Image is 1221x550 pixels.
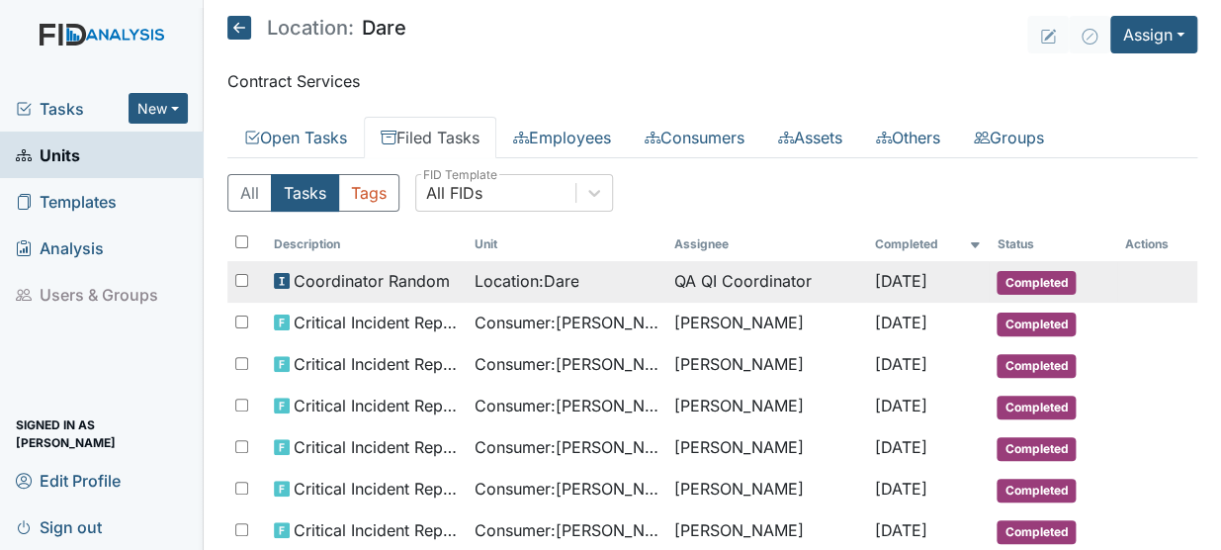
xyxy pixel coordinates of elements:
[474,352,657,376] span: Consumer : [PERSON_NAME]
[16,418,188,449] span: Signed in as [PERSON_NAME]
[474,477,657,501] span: Consumer : [PERSON_NAME]
[338,174,399,212] button: Tags
[666,344,866,386] td: [PERSON_NAME]
[666,427,866,469] td: [PERSON_NAME]
[294,477,458,501] span: Critical Incident Report
[874,354,926,374] span: [DATE]
[16,139,80,170] span: Units
[997,437,1076,461] span: Completed
[1110,16,1197,53] button: Assign
[426,181,482,205] div: All FIDs
[267,18,354,38] span: Location:
[474,435,657,459] span: Consumer : [PERSON_NAME]
[997,396,1076,419] span: Completed
[129,93,188,124] button: New
[16,511,102,542] span: Sign out
[859,117,957,158] a: Others
[874,437,926,457] span: [DATE]
[997,313,1076,336] span: Completed
[474,311,657,334] span: Consumer : [PERSON_NAME]
[227,117,364,158] a: Open Tasks
[294,435,458,459] span: Critical Incident Report
[997,271,1076,295] span: Completed
[874,313,926,332] span: [DATE]
[294,352,458,376] span: Critical Incident Report
[997,479,1076,503] span: Completed
[364,117,496,158] a: Filed Tasks
[989,228,1117,261] th: Toggle SortBy
[227,174,399,212] div: Type filter
[294,311,458,334] span: Critical Incident Report
[227,174,272,212] button: All
[227,69,1197,93] p: Contract Services
[466,228,665,261] th: Toggle SortBy
[666,303,866,344] td: [PERSON_NAME]
[16,465,121,496] span: Edit Profile
[16,97,129,121] a: Tasks
[496,117,628,158] a: Employees
[666,261,866,303] td: QA QI Coordinator
[666,228,866,261] th: Assignee
[1117,228,1197,261] th: Actions
[266,228,466,261] th: Toggle SortBy
[628,117,761,158] a: Consumers
[227,16,406,40] h5: Dare
[474,394,657,417] span: Consumer : [PERSON_NAME]
[16,232,104,263] span: Analysis
[866,228,989,261] th: Toggle SortBy
[874,396,926,415] span: [DATE]
[474,269,578,293] span: Location : Dare
[874,271,926,291] span: [DATE]
[294,518,458,542] span: Critical Incident Report
[235,235,248,248] input: Toggle All Rows Selected
[761,117,859,158] a: Assets
[666,386,866,427] td: [PERSON_NAME]
[997,354,1076,378] span: Completed
[957,117,1061,158] a: Groups
[666,469,866,510] td: [PERSON_NAME]
[997,520,1076,544] span: Completed
[294,269,450,293] span: Coordinator Random
[474,518,657,542] span: Consumer : [PERSON_NAME]
[874,520,926,540] span: [DATE]
[16,186,117,217] span: Templates
[874,479,926,499] span: [DATE]
[271,174,339,212] button: Tasks
[294,394,458,417] span: Critical Incident Report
